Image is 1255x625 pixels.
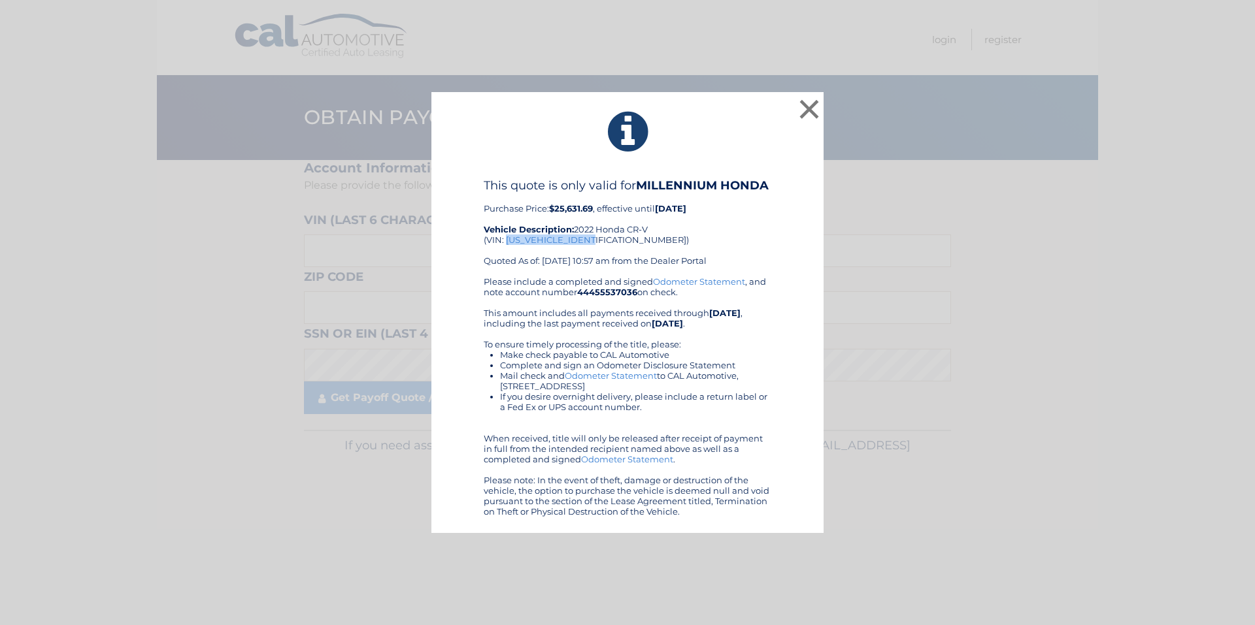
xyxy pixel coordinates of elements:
a: Odometer Statement [653,276,745,287]
b: MILLENNIUM HONDA [636,178,769,193]
b: 44455537036 [577,287,637,297]
strong: Vehicle Description: [484,224,574,234]
li: Make check payable to CAL Automotive [500,349,771,360]
li: Complete and sign an Odometer Disclosure Statement [500,360,771,370]
b: [DATE] [709,308,741,318]
li: If you desire overnight delivery, please include a return label or a Fed Ex or UPS account number. [500,391,771,412]
h4: This quote is only valid for [484,178,771,193]
li: Mail check and to CAL Automotive, [STREET_ADDRESS] [500,370,771,391]
button: × [796,96,822,122]
div: Please include a completed and signed , and note account number on check. This amount includes al... [484,276,771,517]
div: Purchase Price: , effective until 2022 Honda CR-V (VIN: [US_VEHICLE_IDENTIFICATION_NUMBER]) Quote... [484,178,771,276]
a: Odometer Statement [581,454,673,464]
a: Odometer Statement [565,370,657,381]
b: $25,631.69 [549,203,593,214]
b: [DATE] [655,203,686,214]
b: [DATE] [652,318,683,329]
